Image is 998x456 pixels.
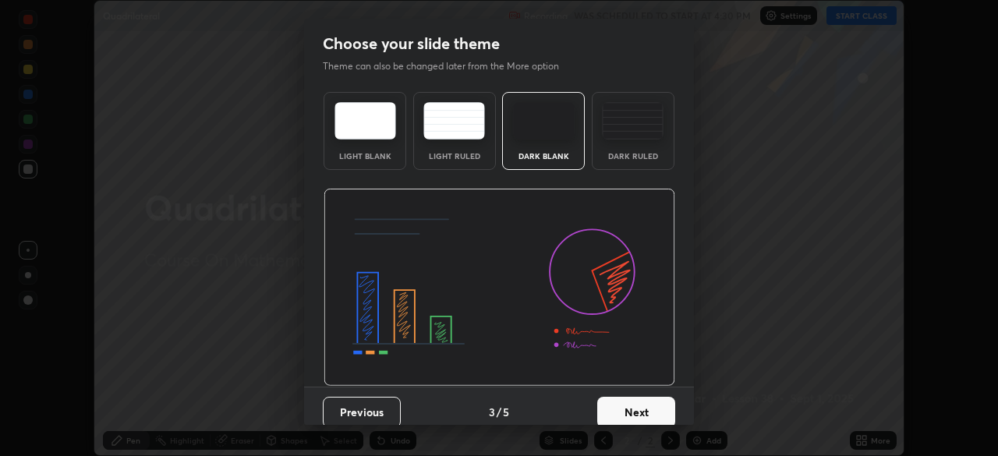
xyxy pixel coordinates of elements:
div: Light Blank [334,152,396,160]
h4: 5 [503,404,509,420]
img: darkThemeBanner.d06ce4a2.svg [324,189,675,387]
h2: Choose your slide theme [323,34,500,54]
img: darkRuledTheme.de295e13.svg [602,102,664,140]
button: Next [597,397,675,428]
img: lightTheme.e5ed3b09.svg [334,102,396,140]
p: Theme can also be changed later from the More option [323,59,575,73]
h4: / [497,404,501,420]
div: Dark Blank [512,152,575,160]
div: Dark Ruled [602,152,664,160]
h4: 3 [489,404,495,420]
button: Previous [323,397,401,428]
img: lightRuledTheme.5fabf969.svg [423,102,485,140]
img: darkTheme.f0cc69e5.svg [513,102,575,140]
div: Light Ruled [423,152,486,160]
